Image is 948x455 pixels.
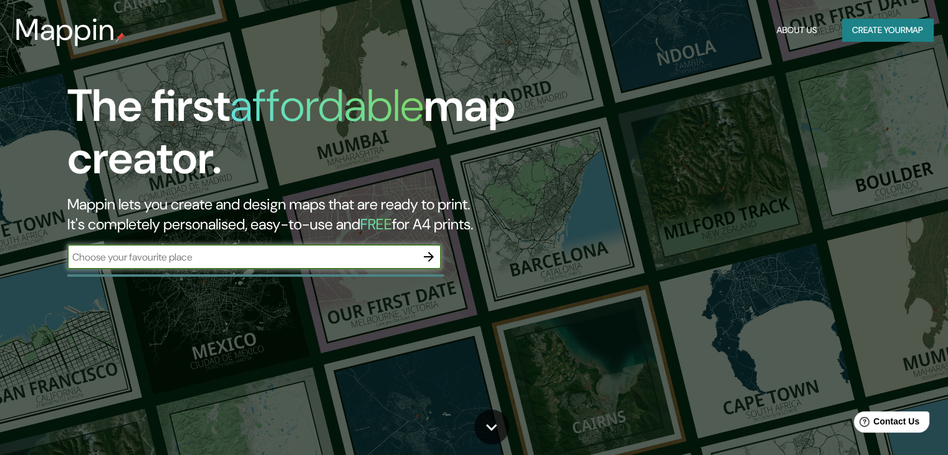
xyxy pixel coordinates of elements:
[115,32,125,42] img: mappin-pin
[842,19,933,42] button: Create yourmap
[15,12,115,47] h3: Mappin
[772,19,822,42] button: About Us
[837,406,934,441] iframe: Help widget launcher
[67,250,416,264] input: Choose your favourite place
[67,80,542,194] h1: The first map creator.
[230,77,424,135] h1: affordable
[67,194,542,234] h2: Mappin lets you create and design maps that are ready to print. It's completely personalised, eas...
[360,214,392,234] h5: FREE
